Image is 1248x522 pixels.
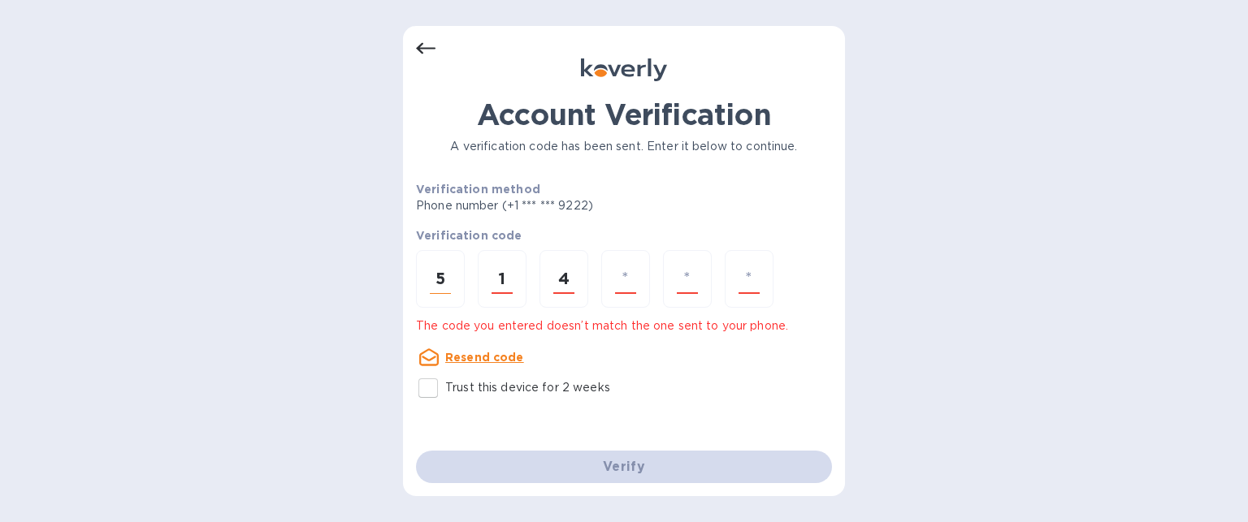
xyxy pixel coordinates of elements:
[416,227,832,244] p: Verification code
[416,197,717,214] p: Phone number (+1 *** *** 9222)
[445,351,524,364] u: Resend code
[416,183,540,196] b: Verification method
[445,379,610,396] p: Trust this device for 2 weeks
[416,138,832,155] p: A verification code has been sent. Enter it below to continue.
[416,97,832,132] h1: Account Verification
[416,317,832,334] p: The code you entered doesn’t match the one sent to your phone.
